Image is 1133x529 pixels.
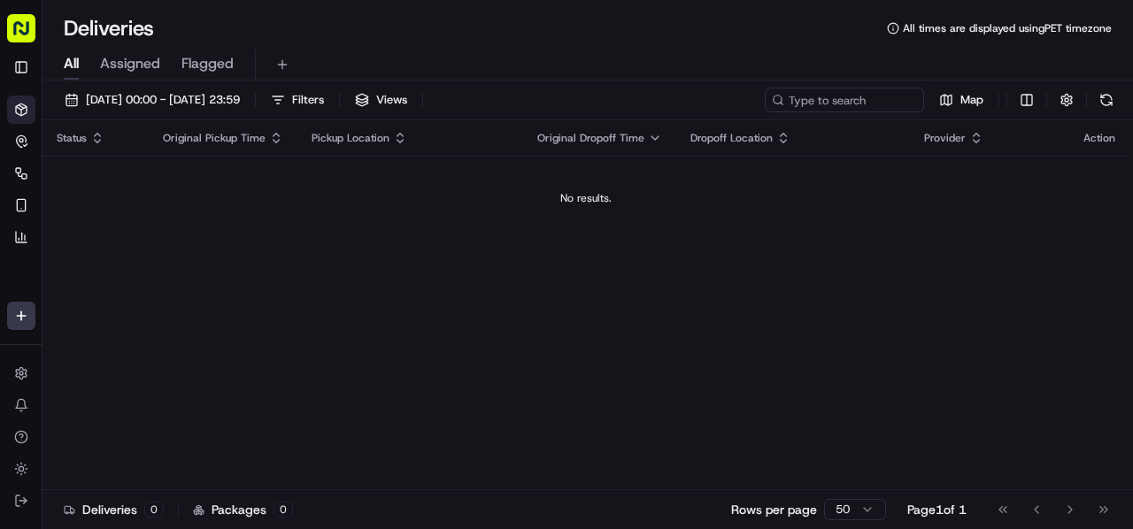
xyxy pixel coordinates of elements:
a: 📗Knowledge Base [11,249,143,280]
div: 0 [144,502,164,517]
span: Dropoff Location [690,131,773,145]
img: 1736555255976-a54dd68f-1ca7-489b-9aae-adbdc363a1c4 [18,168,50,200]
div: 📗 [18,257,32,272]
span: [DATE] 00:00 - [DATE] 23:59 [86,92,240,108]
a: Powered byPylon [125,298,214,312]
div: Deliveries [64,501,164,518]
h1: Deliveries [64,14,154,42]
span: Views [376,92,407,108]
button: Map [931,88,991,112]
button: [DATE] 00:00 - [DATE] 23:59 [57,88,248,112]
span: API Documentation [167,256,284,273]
span: Pickup Location [312,131,389,145]
span: Original Dropoff Time [537,131,644,145]
p: Rows per page [731,501,817,518]
span: Map [960,92,983,108]
span: Flagged [181,53,234,74]
button: Start new chat [301,173,322,195]
a: 💻API Documentation [143,249,291,280]
button: Filters [263,88,332,112]
p: Welcome 👋 [18,70,322,98]
span: Status [57,131,87,145]
div: No results. [50,191,1122,205]
span: Filters [292,92,324,108]
span: Knowledge Base [35,256,135,273]
span: Provider [924,131,966,145]
span: Pylon [176,299,214,312]
div: Packages [193,501,293,518]
span: Assigned [100,53,160,74]
div: 💻 [150,257,164,272]
input: Got a question? Start typing here... [46,113,319,132]
div: We're available if you need us! [60,186,224,200]
button: Refresh [1094,88,1119,112]
div: 0 [274,502,293,517]
span: All times are displayed using PET timezone [903,21,1112,35]
span: Original Pickup Time [163,131,266,145]
button: Views [347,88,415,112]
div: Start new chat [60,168,290,186]
input: Type to search [765,88,924,112]
span: All [64,53,79,74]
div: Action [1083,131,1115,145]
img: Nash [18,17,53,52]
div: Page 1 of 1 [907,501,967,518]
